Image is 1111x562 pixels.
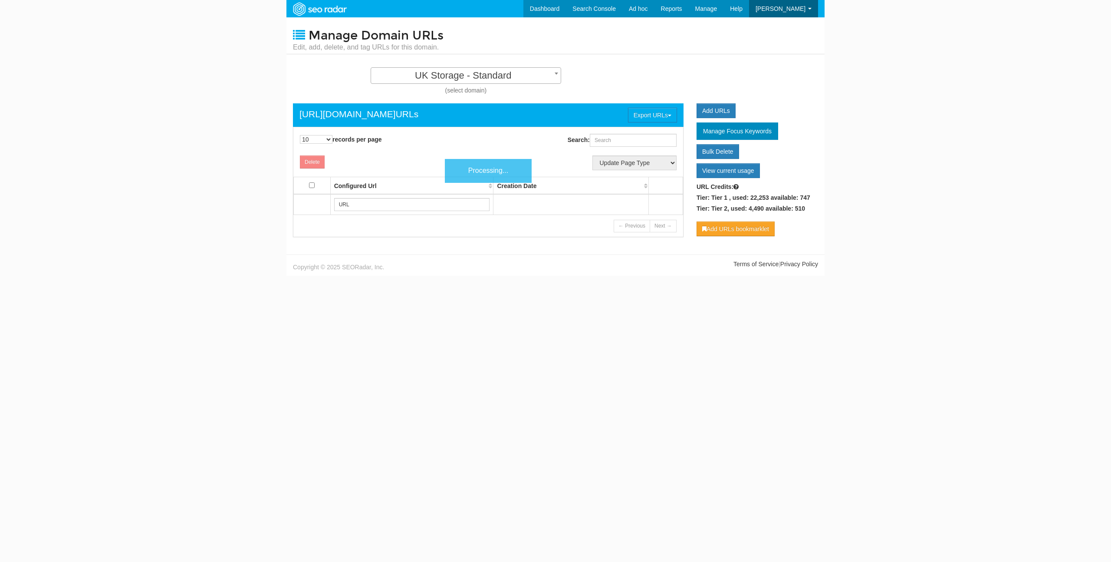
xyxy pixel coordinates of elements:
a: ← Previous [614,220,650,232]
span: Manage [695,5,717,12]
label: records per page [300,135,382,144]
th: Creation Date [493,177,648,195]
button: Export URLs [628,108,677,122]
img: SEORadar [289,1,349,17]
label: Tier: Tier 1 , used: 22,253 available: 747 [697,193,810,202]
a: Privacy Policy [780,261,818,268]
a: Add URLs [697,103,736,118]
span: Manage Focus Keywords [703,128,772,135]
a: Add URLs bookmarklet [697,221,775,236]
span: Manage Domain URLs [309,28,444,43]
span: UK Storage - Standard [371,69,561,82]
div: Processing... [445,159,532,183]
a: [URL][DOMAIN_NAME] [299,108,396,121]
input: Search: [590,134,677,147]
label: URL Credits: [697,182,739,191]
span: Reports [661,5,682,12]
div: URLs [299,108,418,121]
th: Configured Url [330,177,493,195]
a: Next → [650,220,677,232]
a: Terms of Service [733,261,779,268]
span: UK Storage - Standard [371,67,561,84]
div: (select domain) [293,86,639,95]
a: View current usage [697,163,760,178]
small: Edit, add, delete, and tag URLs for this domain. [293,43,444,52]
label: Tier: Tier 2, used: 4,490 available: 510 [697,204,805,213]
span: [PERSON_NAME] [756,5,805,12]
label: Search: [568,134,677,147]
span: Ad hoc [629,5,648,12]
a: Bulk Delete [697,144,739,159]
div: Copyright © 2025 SEORadar, Inc. [286,260,555,271]
select: records per page [300,135,332,144]
span: Help [730,5,743,12]
button: Delete [300,155,325,169]
div: | [555,260,825,268]
input: Search [334,198,490,211]
a: Manage Focus Keywords [697,122,778,140]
